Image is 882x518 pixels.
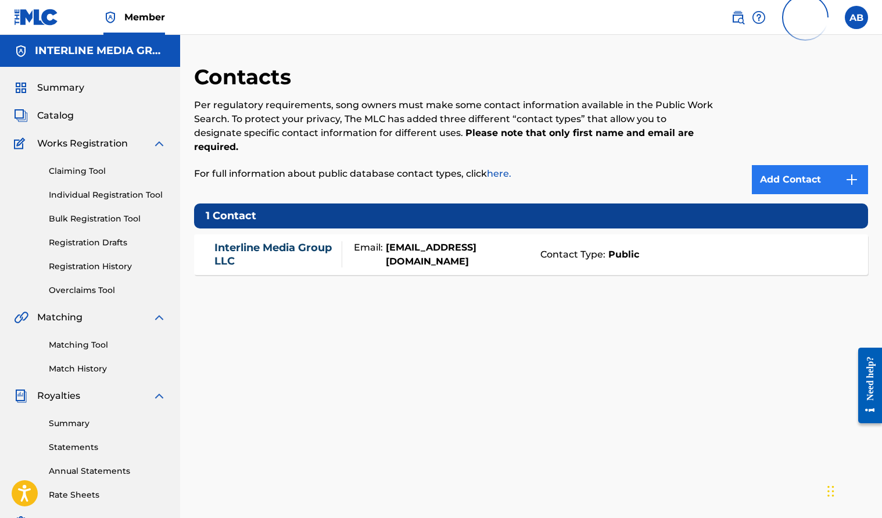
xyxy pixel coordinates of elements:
a: SummarySummary [14,81,84,95]
div: Email: [342,241,535,269]
img: Accounts [14,44,28,58]
a: Match History [49,363,166,375]
a: Registration Drafts [49,237,166,249]
a: Matching Tool [49,339,166,351]
div: Drag [827,474,834,509]
div: User Menu [845,6,868,29]
img: search [731,10,745,24]
img: Works Registration [14,137,29,151]
iframe: Chat Widget [824,462,882,518]
div: Contact Type: [535,248,855,262]
a: Statements [49,441,166,453]
span: Catalog [37,109,74,123]
span: Member [124,10,165,24]
h2: Contacts [194,64,297,90]
p: For full information about public database contact types, click [194,167,713,181]
iframe: Resource Center [849,337,882,433]
img: Matching [14,310,28,324]
a: Interline Media Group LLC [214,241,336,267]
img: MLC Logo [14,9,59,26]
img: 9d2ae6d4665cec9f34b9.svg [845,173,859,187]
a: here. [487,168,511,179]
img: Top Rightsholder [103,10,117,24]
a: Overclaims Tool [49,284,166,296]
a: Rate Sheets [49,489,166,501]
img: expand [152,389,166,403]
a: Claiming Tool [49,165,166,177]
a: Bulk Registration Tool [49,213,166,225]
img: Catalog [14,109,28,123]
a: CatalogCatalog [14,109,74,123]
span: Works Registration [37,137,128,151]
a: Summary [49,417,166,430]
img: Summary [14,81,28,95]
img: help [752,10,766,24]
a: Individual Registration Tool [49,189,166,201]
a: Registration History [49,260,166,273]
img: Royalties [14,389,28,403]
a: Public Search [731,6,745,29]
div: Help [752,6,766,29]
strong: Public [605,248,639,262]
span: Summary [37,81,84,95]
span: Royalties [37,389,80,403]
img: expand [152,137,166,151]
span: Matching [37,310,83,324]
a: Add Contact [752,165,868,194]
h5: 1 Contact [194,203,868,228]
img: expand [152,310,166,324]
a: Annual Statements [49,465,166,477]
p: Per regulatory requirements, song owners must make some contact information available in the Publ... [194,98,713,154]
strong: [EMAIL_ADDRESS][DOMAIN_NAME] [383,241,535,269]
h5: INTERLINE MEDIA GROUP LLC [35,44,166,58]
